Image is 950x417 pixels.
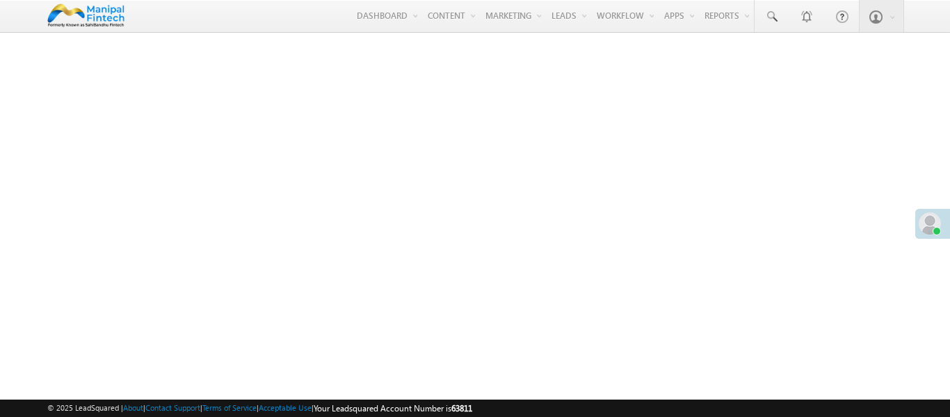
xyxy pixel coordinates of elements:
a: Acceptable Use [259,403,312,412]
img: Custom Logo [47,3,124,28]
span: 63811 [451,403,472,414]
a: About [123,403,143,412]
span: Your Leadsquared Account Number is [314,403,472,414]
a: Terms of Service [202,403,257,412]
span: © 2025 LeadSquared | | | | | [47,402,472,415]
a: Contact Support [145,403,200,412]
